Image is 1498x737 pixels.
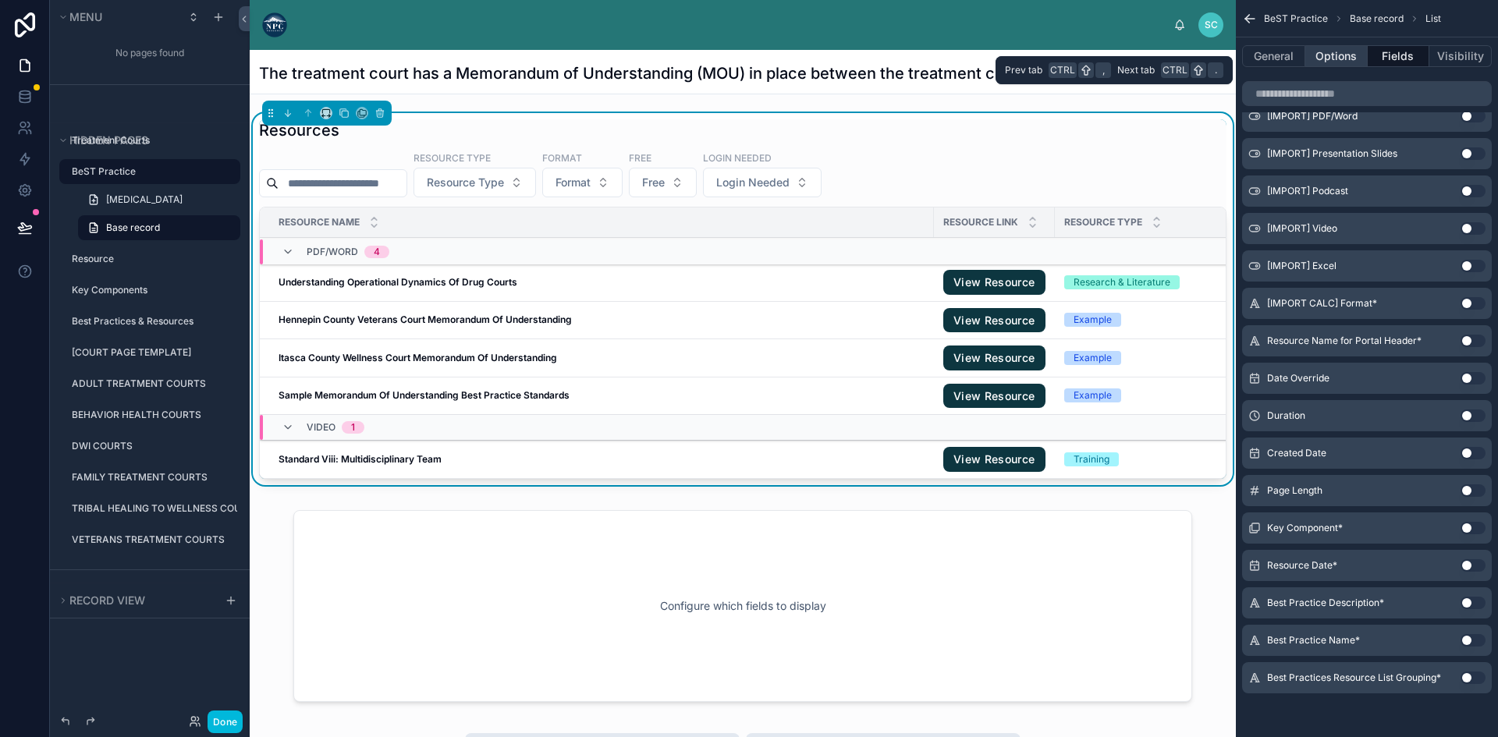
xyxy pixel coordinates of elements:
button: Options [1305,45,1368,67]
span: Resource Type [1064,216,1142,229]
span: Key Component* [1267,522,1343,534]
span: [IMPORT] PDF/Word [1267,110,1358,122]
span: Resource Link [943,216,1018,229]
button: Record view [56,590,215,611]
a: Standard Viii: Multidisciplinary Team [279,453,925,466]
button: Select Button [542,168,623,197]
div: Research & Literature [1074,275,1170,289]
label: BeST Practice [72,165,231,178]
span: Free [642,175,665,190]
strong: Sample Memorandum Of Understanding Best Practice Standards [279,389,570,401]
span: Prev tab [1005,64,1042,76]
span: Created Date [1267,447,1326,459]
h1: The treatment court has a Memorandum of Understanding (MOU) in place between the treatment court ... [259,62,1109,84]
label: Free [629,151,651,165]
span: , [1097,64,1109,76]
a: View Resource [943,384,1045,409]
span: Format [556,175,591,190]
label: [COURT PAGE TEMPLATE] [72,346,231,359]
span: Resource Type [427,175,504,190]
a: Example [1064,351,1232,365]
button: Hidden pages [56,129,234,151]
label: Treatment Courts [72,134,231,147]
a: View Resource [943,308,1045,333]
label: VETERANS TREATMENT COURTS [72,533,231,546]
label: FAMILY TREATMENT COURTS [72,471,231,484]
span: Video [307,421,335,434]
strong: Understanding Operational Dynamics Of Drug Courts [279,276,517,288]
button: Select Button [703,168,822,197]
span: [IMPORT] Excel [1267,260,1336,272]
a: Itasca County Wellness Court Memorandum Of Understanding [279,352,925,364]
button: Done [208,710,243,733]
span: Resource Name for Portal Header* [1267,335,1422,347]
strong: Hennepin County Veterans Court Memorandum Of Understanding [279,314,572,325]
label: Format [542,151,582,165]
img: App logo [262,12,287,37]
span: Duration [1267,409,1305,422]
div: Example [1074,351,1112,365]
div: 1 [351,421,355,434]
span: Date Override [1267,372,1329,384]
span: Resource Name [279,216,360,229]
label: BEHAVIOR HEALTH COURTS [72,409,231,421]
span: [IMPORT] Video [1267,222,1337,235]
a: View Resource [943,447,1045,472]
button: Select Button [629,168,697,197]
a: View Resource [943,270,1045,295]
button: Select Button [414,168,536,197]
button: Menu [56,6,178,28]
a: TRIBAL HEALING TO WELLNESS COURTS [72,502,237,515]
div: 4 [374,246,380,258]
a: Base record [78,215,240,240]
h1: Resources [259,119,339,141]
label: Resource [72,253,231,265]
strong: Itasca County Wellness Court Memorandum Of Understanding [279,352,557,363]
a: View Resource [943,345,1045,370]
a: Understanding Operational Dynamics Of Drug Courts [279,276,925,289]
button: Visibility [1429,45,1492,67]
a: Sample Memorandum Of Understanding Best Practice Standards [279,389,925,402]
span: Ctrl [1161,62,1189,78]
span: List [1425,12,1441,25]
span: Best Practice Name* [1267,634,1360,647]
a: Research & Literature [1064,275,1232,289]
label: Login Needed [703,151,772,165]
a: Hennepin County Veterans Court Memorandum Of Understanding [279,314,925,326]
div: Example [1074,313,1112,327]
a: Training [1064,452,1232,466]
div: No pages found [50,37,250,69]
span: Resource Date* [1267,559,1337,572]
span: [IMPORT] Presentation Slides [1267,147,1397,160]
a: [MEDICAL_DATA] [78,187,240,212]
label: Resource Type [414,151,491,165]
button: Fields [1368,45,1430,67]
label: Best Practices & Resources [72,315,231,328]
div: Example [1074,388,1112,402]
span: Ctrl [1049,62,1077,78]
span: Best Practices Resource List Grouping* [1267,671,1441,684]
label: DWI COURTS [72,440,231,452]
div: scrollable content [300,22,1173,28]
strong: Standard Viii: Multidisciplinary Team [279,453,442,465]
button: General [1242,45,1305,67]
span: [IMPORT CALC] Format* [1267,297,1377,310]
span: Login Needed [716,175,790,190]
a: Example [1064,388,1232,402]
span: Menu [69,10,102,23]
label: Key Components [72,284,231,296]
span: BeST Practice [1264,12,1328,25]
a: Example [1064,313,1232,327]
